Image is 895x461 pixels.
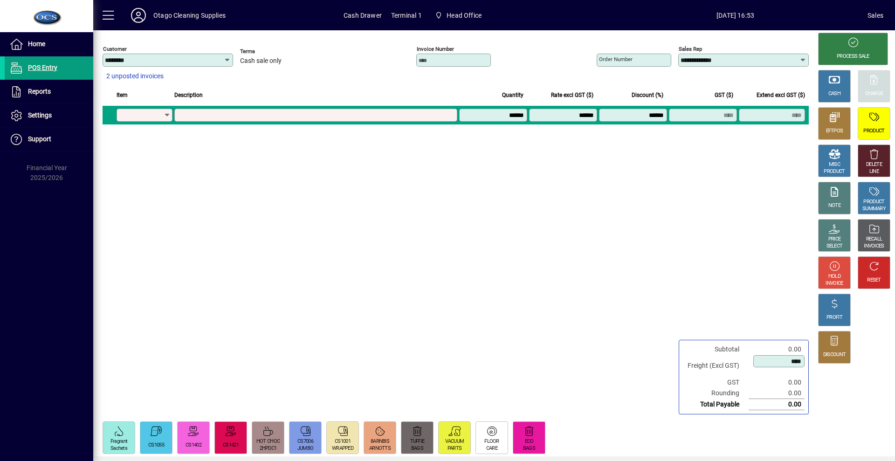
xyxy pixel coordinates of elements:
[826,314,842,321] div: PROFIT
[862,206,886,213] div: SUMMARY
[117,90,128,100] span: Item
[5,104,93,127] a: Settings
[411,445,423,452] div: BAGS
[391,8,422,23] span: Terminal 1
[679,46,702,52] mat-label: Sales rep
[431,7,485,24] span: Head Office
[683,388,749,399] td: Rounding
[110,445,127,452] div: Sachets
[828,236,841,243] div: PRICE
[829,161,840,168] div: MISC
[749,388,805,399] td: 0.00
[866,236,882,243] div: RECALL
[447,8,482,23] span: Head Office
[484,438,499,445] div: FLOOR
[683,355,749,377] td: Freight (Excl GST)
[599,56,633,62] mat-label: Order number
[486,445,497,452] div: CARE
[866,161,882,168] div: DELETE
[174,90,203,100] span: Description
[683,344,749,355] td: Subtotal
[867,8,883,23] div: Sales
[749,377,805,388] td: 0.00
[344,8,382,23] span: Cash Drawer
[240,48,296,55] span: Terms
[715,90,733,100] span: GST ($)
[749,399,805,410] td: 0.00
[153,8,226,23] div: Otago Cleaning Supplies
[757,90,805,100] span: Extend excl GST ($)
[5,128,93,151] a: Support
[297,445,314,452] div: JUMBO
[106,71,164,81] span: 2 unposted invoices
[297,438,313,445] div: CS7006
[869,168,879,175] div: LINE
[410,438,425,445] div: TUFFIE
[828,273,840,280] div: HOLD
[826,243,843,250] div: SELECT
[523,445,535,452] div: BAGS
[332,445,353,452] div: WRAPPED
[749,344,805,355] td: 0.00
[828,90,840,97] div: CASH
[826,280,843,287] div: INVOICE
[103,68,167,85] button: 2 unposted invoices
[837,53,869,60] div: PROCESS SALE
[828,202,840,209] div: NOTE
[223,442,239,449] div: CS1421
[148,442,164,449] div: CS1055
[371,438,389,445] div: 8ARNBIS
[864,243,884,250] div: INVOICES
[28,40,45,48] span: Home
[5,33,93,56] a: Home
[417,46,454,52] mat-label: Invoice number
[683,399,749,410] td: Total Payable
[256,438,280,445] div: HOT CHOC
[502,90,523,100] span: Quantity
[28,111,52,119] span: Settings
[369,445,391,452] div: ARNOTTS
[632,90,663,100] span: Discount (%)
[28,135,51,143] span: Support
[28,88,51,95] span: Reports
[103,46,127,52] mat-label: Customer
[826,128,843,135] div: EFTPOS
[110,438,127,445] div: Fragrant
[867,277,881,284] div: RESET
[603,8,867,23] span: [DATE] 16:53
[445,438,464,445] div: VACUUM
[683,377,749,388] td: GST
[447,445,462,452] div: PARTS
[824,168,845,175] div: PRODUCT
[5,80,93,103] a: Reports
[335,438,351,445] div: CS1001
[525,438,534,445] div: ECO
[260,445,277,452] div: 2HPDC1
[551,90,593,100] span: Rate excl GST ($)
[28,64,57,71] span: POS Entry
[186,442,201,449] div: CS1402
[823,351,846,358] div: DISCOUNT
[240,57,282,65] span: Cash sale only
[863,128,884,135] div: PRODUCT
[865,90,883,97] div: CHARGE
[863,199,884,206] div: PRODUCT
[124,7,153,24] button: Profile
